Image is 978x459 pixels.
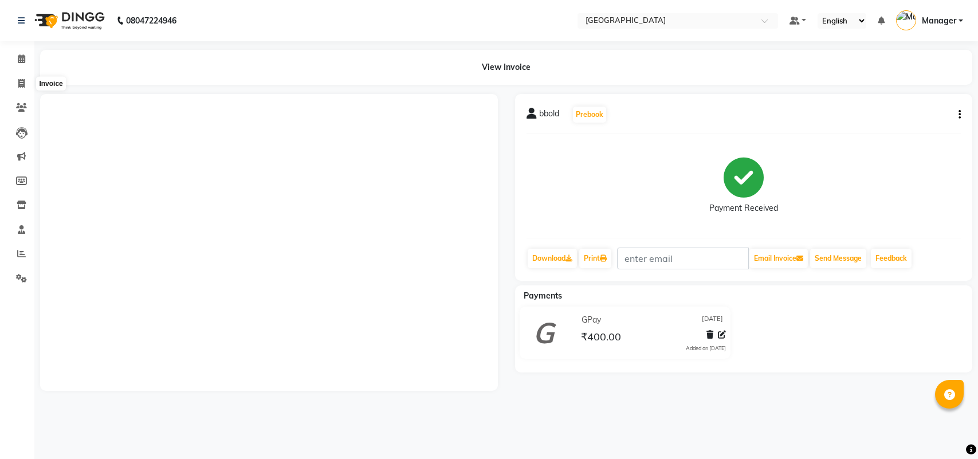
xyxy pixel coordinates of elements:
img: logo [29,5,108,37]
iframe: chat widget [930,413,967,448]
input: enter email [617,248,749,269]
button: Prebook [573,107,606,123]
span: ₹400.00 [581,330,621,346]
b: 08047224946 [126,5,176,37]
img: Manager [896,10,916,30]
div: Added on [DATE] [686,344,726,352]
button: Email Invoice [749,249,808,268]
span: Manager [922,15,956,27]
span: GPay [582,314,601,326]
span: Payments [524,291,562,301]
button: Send Message [810,249,866,268]
a: Download [528,249,577,268]
div: View Invoice [40,50,972,85]
a: Feedback [871,249,912,268]
div: Invoice [36,77,65,91]
a: Print [579,249,611,268]
span: [DATE] [702,314,723,326]
div: Payment Received [709,202,778,214]
span: bbold [539,108,559,124]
